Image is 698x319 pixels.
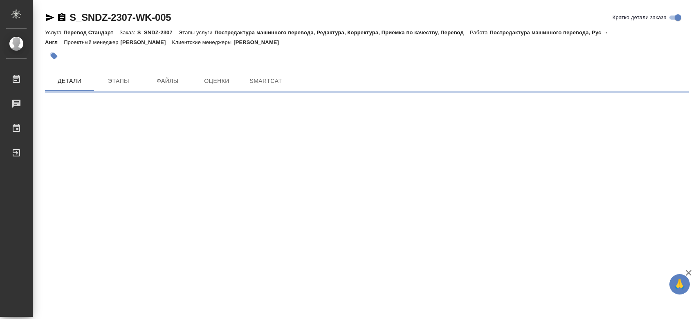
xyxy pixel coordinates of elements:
[64,39,120,45] p: Проектный менеджер
[215,29,470,36] p: Постредактура машинного перевода, Редактура, Корректура, Приёмка по качеству, Перевод
[45,29,63,36] p: Услуга
[613,13,667,22] span: Кратко детали заказа
[172,39,234,45] p: Клиентские менеджеры
[57,13,67,22] button: Скопировать ссылку
[45,13,55,22] button: Скопировать ссылку для ЯМессенджера
[70,12,171,23] a: S_SNDZ-2307-WK-005
[99,76,138,86] span: Этапы
[137,29,179,36] p: S_SNDZ-2307
[669,274,690,294] button: 🙏
[673,276,687,293] span: 🙏
[246,76,285,86] span: SmartCat
[197,76,236,86] span: Оценки
[119,29,137,36] p: Заказ:
[45,47,63,65] button: Добавить тэг
[121,39,172,45] p: [PERSON_NAME]
[63,29,119,36] p: Перевод Стандарт
[233,39,285,45] p: [PERSON_NAME]
[50,76,89,86] span: Детали
[179,29,215,36] p: Этапы услуги
[470,29,490,36] p: Работа
[148,76,187,86] span: Файлы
